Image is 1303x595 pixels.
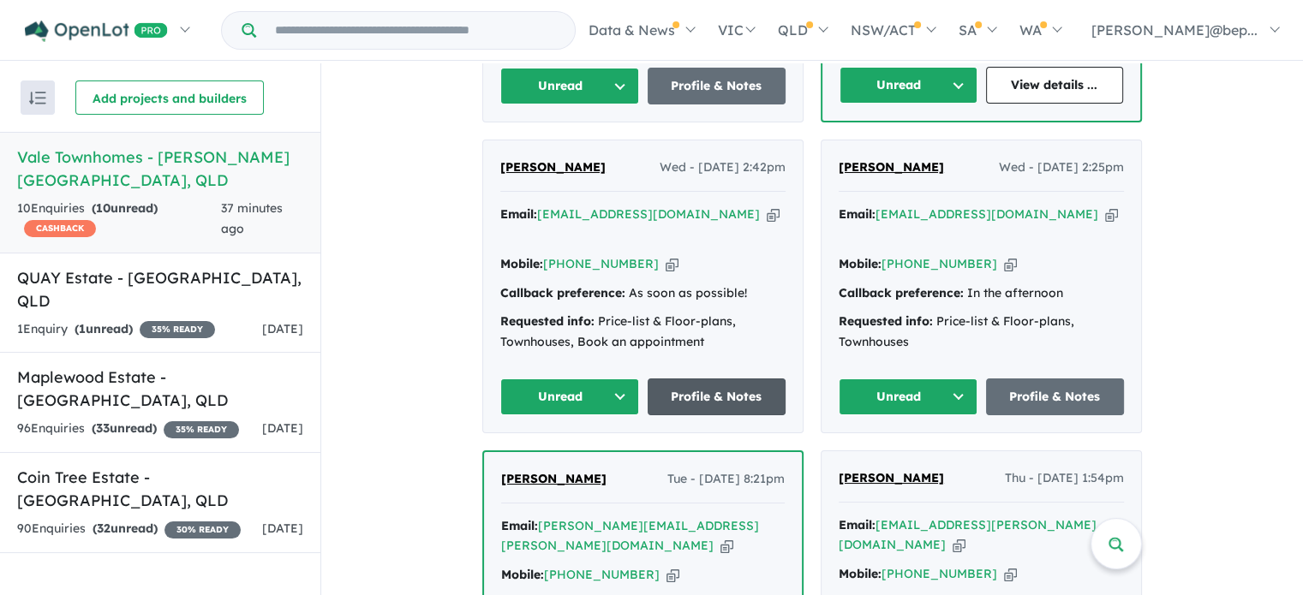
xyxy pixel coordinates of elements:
span: 37 minutes ago [221,200,283,236]
a: [PERSON_NAME] [500,158,606,178]
strong: Requested info: [500,313,595,329]
button: Copy [720,537,733,555]
strong: ( unread) [75,321,133,336]
div: As soon as possible! [500,283,786,304]
strong: Mobile: [500,256,543,271]
span: Wed - [DATE] 2:25pm [999,158,1124,178]
h5: Maplewood Estate - [GEOGRAPHIC_DATA] , QLD [17,366,303,412]
span: 30 % READY [164,521,241,538]
span: Tue - [DATE] 8:21pm [667,469,785,490]
strong: Mobile: [839,256,882,271]
span: Wed - [DATE] 2:42pm [660,158,786,178]
button: Copy [1004,255,1017,273]
button: Unread [500,378,639,415]
button: Copy [1004,565,1017,583]
button: Copy [666,255,678,273]
strong: Callback preference: [839,285,964,300]
a: [PHONE_NUMBER] [882,256,997,271]
span: 35 % READY [164,421,239,438]
div: 1 Enquir y [17,319,215,340]
div: 90 Enquir ies [17,519,241,539]
span: [PERSON_NAME] [500,159,606,175]
a: [EMAIL_ADDRESS][DOMAIN_NAME] [537,206,760,222]
a: [PHONE_NUMBER] [882,566,997,581]
strong: Email: [839,206,876,222]
strong: Mobile: [839,566,882,581]
strong: ( unread) [93,521,158,536]
span: 32 [97,521,111,536]
strong: Requested info: [839,313,933,329]
a: [EMAIL_ADDRESS][PERSON_NAME][DOMAIN_NAME] [839,517,1097,553]
span: 10 [96,200,111,216]
span: Thu - [DATE] 1:54pm [1005,468,1124,489]
button: Unread [840,67,977,104]
a: [PHONE_NUMBER] [544,567,660,582]
button: Copy [767,205,780,223]
a: Profile & Notes [648,378,786,415]
button: Unread [839,378,977,415]
a: [PHONE_NUMBER] [543,256,659,271]
h5: Coin Tree Estate - [GEOGRAPHIC_DATA] , QLD [17,466,303,512]
strong: ( unread) [92,420,157,436]
span: 33 [96,420,110,436]
a: [PERSON_NAME][EMAIL_ADDRESS][PERSON_NAME][DOMAIN_NAME] [501,518,759,554]
strong: Email: [501,518,538,533]
a: [PERSON_NAME] [839,468,944,489]
span: [PERSON_NAME] [839,159,944,175]
span: 35 % READY [140,321,215,338]
button: Copy [953,536,965,554]
img: sort.svg [29,92,46,104]
span: [PERSON_NAME] [839,470,944,485]
a: [PERSON_NAME] [501,469,607,490]
h5: QUAY Estate - [GEOGRAPHIC_DATA] , QLD [17,266,303,312]
h5: Vale Townhomes - [PERSON_NAME][GEOGRAPHIC_DATA] , QLD [17,146,303,192]
strong: Mobile: [501,567,544,582]
span: [PERSON_NAME] [501,471,607,486]
button: Unread [500,68,639,104]
input: Try estate name, suburb, builder or developer [260,12,571,49]
strong: Email: [839,517,876,533]
button: Add projects and builders [75,80,264,115]
strong: Callback preference: [500,285,625,300]
div: 96 Enquir ies [17,419,239,439]
strong: Email: [500,206,537,222]
a: Profile & Notes [986,378,1125,415]
a: [PERSON_NAME] [839,158,944,178]
div: 10 Enquir ies [17,199,221,240]
img: Openlot PRO Logo White [25,21,168,42]
button: Copy [1105,205,1118,223]
a: [EMAIL_ADDRESS][DOMAIN_NAME] [876,206,1098,222]
span: [DATE] [262,321,303,336]
div: Price-list & Floor-plans, Townhouses [839,312,1124,353]
span: [DATE] [262,521,303,536]
strong: ( unread) [92,200,158,216]
span: [DATE] [262,420,303,436]
span: [PERSON_NAME]@bep... [1091,21,1258,39]
span: 1 [79,321,86,336]
button: Copy [666,566,679,584]
span: CASHBACK [24,220,96,237]
div: In the afternoon [839,283,1124,304]
div: Price-list & Floor-plans, Townhouses, Book an appointment [500,312,786,353]
a: Profile & Notes [648,68,786,104]
a: View details ... [986,67,1124,104]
